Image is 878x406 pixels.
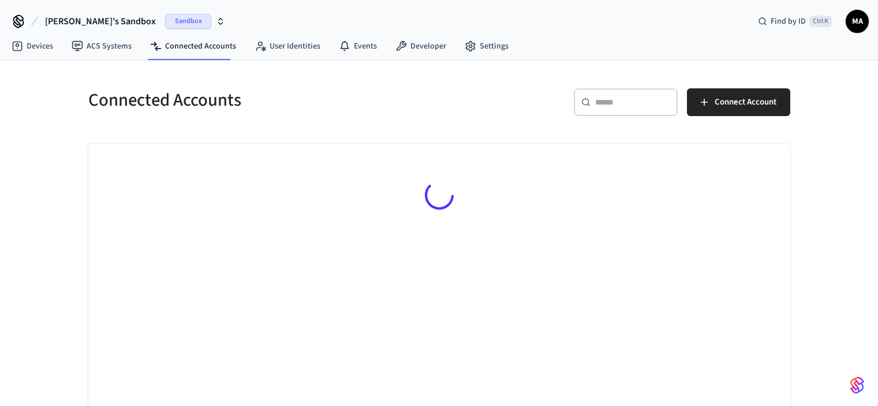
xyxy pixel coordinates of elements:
[771,16,806,27] span: Find by ID
[749,11,841,32] div: Find by IDCtrl K
[45,14,156,28] span: [PERSON_NAME]'s Sandbox
[245,36,330,57] a: User Identities
[386,36,455,57] a: Developer
[88,88,432,112] h5: Connected Accounts
[165,14,211,29] span: Sandbox
[141,36,245,57] a: Connected Accounts
[715,95,776,110] span: Connect Account
[2,36,62,57] a: Devices
[846,10,869,33] button: MA
[455,36,518,57] a: Settings
[62,36,141,57] a: ACS Systems
[809,16,832,27] span: Ctrl K
[330,36,386,57] a: Events
[850,376,864,394] img: SeamLogoGradient.69752ec5.svg
[847,11,868,32] span: MA
[687,88,790,116] button: Connect Account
